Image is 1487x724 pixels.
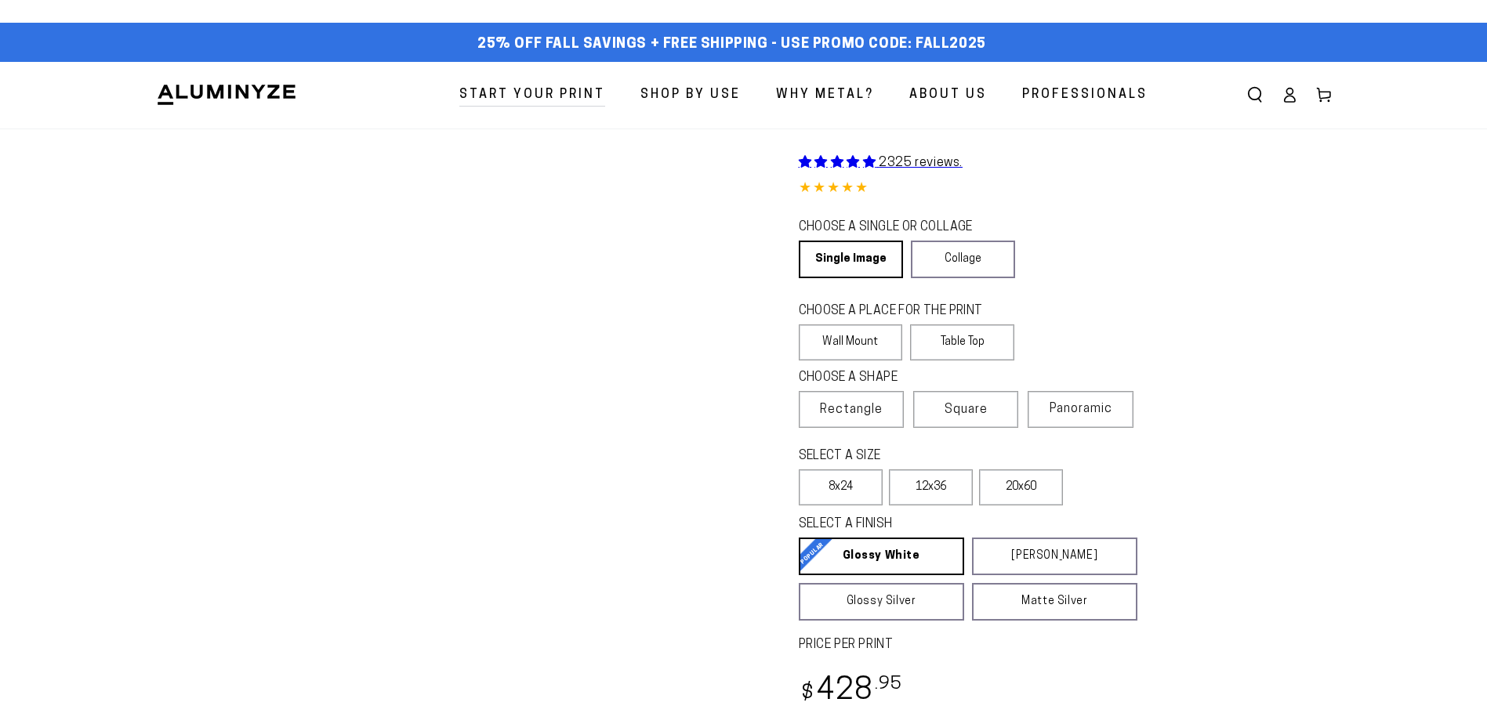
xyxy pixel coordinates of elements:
label: 12x36 [889,469,973,505]
legend: SELECT A SIZE [799,447,1011,465]
label: 8x24 [799,469,883,505]
a: Glossy Silver [799,583,964,621]
a: Glossy White [799,538,964,575]
a: [PERSON_NAME] [972,538,1137,575]
a: Matte Silver [972,583,1137,621]
span: $ [801,683,814,704]
a: About Us [898,74,999,116]
span: Square [945,400,988,419]
legend: SELECT A FINISH [799,516,1100,534]
span: Professionals [1022,84,1148,107]
span: 25% off FALL Savings + Free Shipping - Use Promo Code: FALL2025 [477,36,986,53]
a: Single Image [799,241,903,278]
bdi: 428 [799,676,903,707]
img: Aluminyze [156,83,297,107]
span: About Us [909,84,987,107]
sup: .95 [875,675,903,693]
summary: Search our site [1238,78,1272,112]
label: Table Top [910,324,1014,360]
legend: CHOOSE A SHAPE [799,369,1003,387]
span: Panoramic [1050,403,1112,415]
label: 20x60 [979,469,1063,505]
span: Shop By Use [640,84,741,107]
label: PRICE PER PRINT [799,636,1332,654]
label: Wall Mount [799,324,903,360]
a: Start Your Print [448,74,617,116]
a: 2325 reviews. [799,157,963,169]
a: Collage [911,241,1015,278]
div: 4.85 out of 5.0 stars [799,178,1332,201]
a: Shop By Use [629,74,753,116]
a: Professionals [1010,74,1159,116]
legend: CHOOSE A PLACE FOR THE PRINT [799,302,1000,320]
span: 2325 reviews. [879,157,963,169]
legend: CHOOSE A SINGLE OR COLLAGE [799,219,1001,237]
span: Rectangle [820,400,883,419]
a: Why Metal? [764,74,886,116]
span: Start Your Print [459,84,605,107]
span: Why Metal? [776,84,874,107]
